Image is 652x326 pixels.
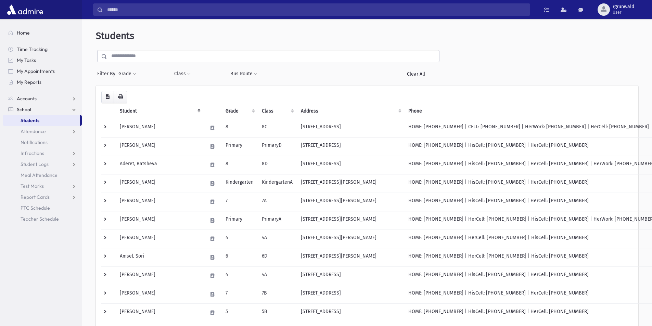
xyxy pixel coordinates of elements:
span: Attendance [21,128,46,134]
td: Amsel, Sori [116,248,203,266]
td: [STREET_ADDRESS] [297,137,404,156]
span: PTC Schedule [21,205,50,211]
td: [STREET_ADDRESS] [297,303,404,322]
a: Test Marks [3,181,82,192]
td: 8C [258,119,297,137]
a: Infractions [3,148,82,159]
a: My Tasks [3,55,82,66]
td: 5B [258,303,297,322]
td: 4 [221,266,258,285]
span: Time Tracking [17,46,48,52]
a: Accounts [3,93,82,104]
td: Primary [221,137,258,156]
td: 7A [258,193,297,211]
td: 6D [258,248,297,266]
td: PrimaryD [258,137,297,156]
td: [PERSON_NAME] [116,119,203,137]
td: 6 [221,248,258,266]
td: [STREET_ADDRESS][PERSON_NAME] [297,211,404,230]
td: [STREET_ADDRESS][PERSON_NAME] [297,174,404,193]
span: My Appointments [17,68,55,74]
a: Clear All [392,68,439,80]
a: PTC Schedule [3,203,82,213]
a: My Appointments [3,66,82,77]
a: Home [3,27,82,38]
td: [STREET_ADDRESS] [297,119,404,137]
span: Student Logs [21,161,49,167]
td: [PERSON_NAME] [116,303,203,322]
span: My Reports [17,79,41,85]
td: Aderet, Batsheva [116,156,203,174]
a: Notifications [3,137,82,148]
span: Teacher Schedule [21,216,59,222]
td: [PERSON_NAME] [116,230,203,248]
td: [STREET_ADDRESS][PERSON_NAME] [297,248,404,266]
td: [PERSON_NAME] [116,193,203,211]
td: [PERSON_NAME] [116,211,203,230]
td: 4 [221,230,258,248]
img: AdmirePro [5,3,45,16]
span: Students [96,30,134,41]
td: KindergartenA [258,174,297,193]
button: Print [114,91,127,103]
input: Search [103,3,530,16]
td: [STREET_ADDRESS] [297,285,404,303]
td: PrimaryA [258,211,297,230]
td: 4A [258,230,297,248]
td: Kindergarten [221,174,258,193]
td: [STREET_ADDRESS] [297,156,404,174]
th: Address: activate to sort column ascending [297,103,404,119]
a: My Reports [3,77,82,88]
a: Student Logs [3,159,82,170]
td: Primary [221,211,258,230]
th: Student: activate to sort column descending [116,103,203,119]
td: [PERSON_NAME] [116,266,203,285]
button: Grade [118,68,137,80]
td: 7 [221,285,258,303]
button: CSV [101,91,114,103]
span: Notifications [21,139,48,145]
td: [PERSON_NAME] [116,174,203,193]
span: Home [17,30,30,36]
td: [STREET_ADDRESS][PERSON_NAME] [297,193,404,211]
span: School [17,106,31,113]
td: [PERSON_NAME] [116,285,203,303]
span: Filter By [97,70,118,77]
th: Class: activate to sort column ascending [258,103,297,119]
span: Test Marks [21,183,44,189]
td: 8D [258,156,297,174]
span: Students [21,117,39,123]
span: Accounts [17,95,37,102]
span: User [613,10,634,15]
td: 4A [258,266,297,285]
span: Report Cards [21,194,50,200]
a: Students [3,115,80,126]
button: Class [174,68,191,80]
span: Meal Attendance [21,172,57,178]
th: Grade: activate to sort column ascending [221,103,258,119]
a: Report Cards [3,192,82,203]
span: rgrunwald [613,4,634,10]
td: 8 [221,119,258,137]
td: [PERSON_NAME] [116,137,203,156]
td: 7 [221,193,258,211]
a: Time Tracking [3,44,82,55]
a: Meal Attendance [3,170,82,181]
button: Bus Route [230,68,258,80]
td: 5 [221,303,258,322]
span: My Tasks [17,57,36,63]
td: [STREET_ADDRESS][PERSON_NAME] [297,230,404,248]
span: Infractions [21,150,44,156]
td: 7B [258,285,297,303]
td: 8 [221,156,258,174]
a: Teacher Schedule [3,213,82,224]
a: Attendance [3,126,82,137]
a: School [3,104,82,115]
td: [STREET_ADDRESS] [297,266,404,285]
